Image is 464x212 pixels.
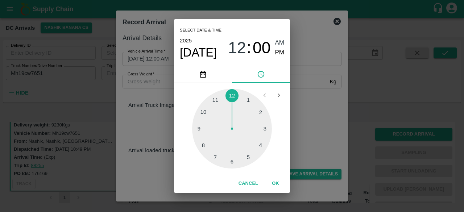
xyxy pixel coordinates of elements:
[253,38,271,57] button: 00
[264,177,287,190] button: OK
[228,38,246,57] button: 12
[180,36,192,45] button: 2025
[272,88,286,102] button: Open next view
[232,66,290,83] button: pick time
[180,25,221,36] span: Select date & time
[236,177,261,190] button: Cancel
[180,45,217,60] button: [DATE]
[247,38,251,57] span: :
[275,48,285,58] button: PM
[275,38,285,48] button: AM
[174,66,232,83] button: pick date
